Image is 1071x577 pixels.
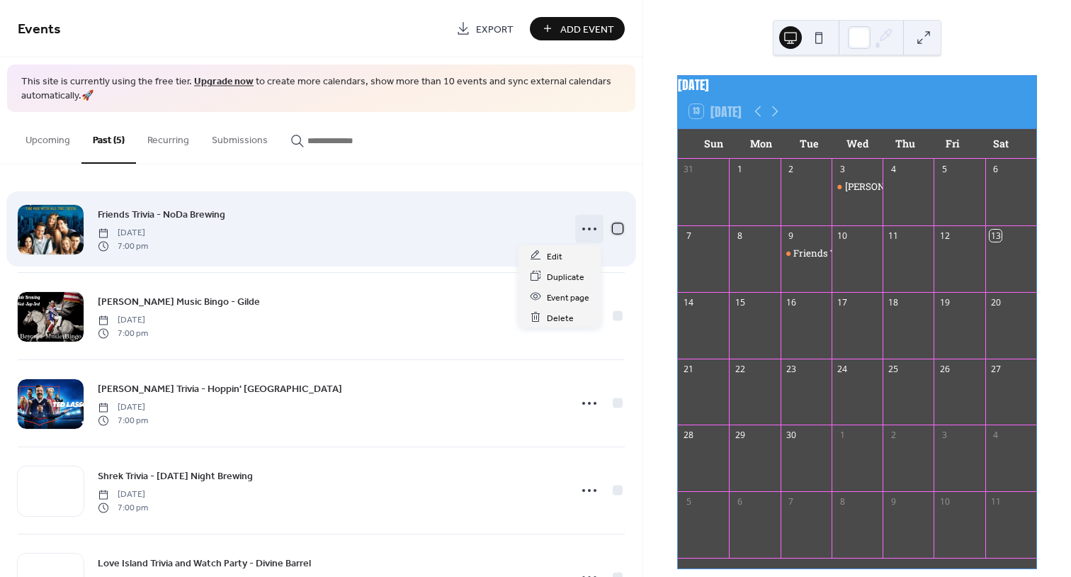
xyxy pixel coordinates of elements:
span: Add Event [560,22,614,37]
div: 16 [785,296,797,308]
div: 3 [939,430,951,442]
div: 4 [888,163,900,175]
div: 15 [734,296,746,308]
div: 18 [888,296,900,308]
span: [PERSON_NAME] Music Bingo - Gilde [98,295,260,310]
div: 30 [785,430,797,442]
span: 7:00 pm [98,501,148,514]
div: 11 [888,230,900,242]
div: 12 [939,230,951,242]
div: Sun [689,129,737,158]
div: 19 [939,296,951,308]
span: Friends Trivia - NoDa Brewing [98,208,225,223]
span: 7:00 pm [98,327,148,340]
span: Duplicate [547,269,584,284]
div: 8 [734,230,746,242]
span: 7:00 pm [98,414,148,427]
div: 2 [888,430,900,442]
button: Past (5) [81,112,136,164]
div: 22 [734,363,746,375]
button: Add Event [530,17,625,40]
div: 10 [837,230,849,242]
span: 7:00 pm [98,240,148,252]
div: 8 [837,496,849,508]
div: 29 [734,430,746,442]
span: Event page [547,290,589,305]
div: 24 [837,363,849,375]
div: 3 [837,163,849,175]
div: Sat [977,129,1025,158]
div: Mon [737,129,786,158]
div: Friends Trivia - NoDa Brewing [781,247,832,259]
span: [DATE] [98,401,148,414]
button: Upcoming [14,112,81,162]
div: 13 [990,230,1002,242]
div: 31 [683,163,695,175]
div: Tue [786,129,834,158]
div: 28 [683,430,695,442]
a: Export [446,17,524,40]
div: 25 [888,363,900,375]
span: [PERSON_NAME] Trivia - Hoppin' [GEOGRAPHIC_DATA] [98,382,342,397]
div: 6 [734,496,746,508]
span: Events [18,16,61,43]
div: 5 [939,163,951,175]
a: Friends Trivia - NoDa Brewing [98,206,225,223]
a: Upgrade now [194,72,254,91]
div: 10 [939,496,951,508]
div: Thu [881,129,929,158]
span: Delete [547,310,574,325]
div: 17 [837,296,849,308]
span: [DATE] [98,227,148,240]
span: This site is currently using the free tier. to create more calendars, show more than 10 events an... [21,75,621,103]
div: [DATE] [678,76,1036,94]
div: 23 [785,363,797,375]
div: 1 [734,163,746,175]
button: Recurring [136,112,200,162]
span: [DATE] [98,314,148,327]
div: 27 [990,363,1002,375]
span: [DATE] [98,488,148,501]
div: 1 [837,430,849,442]
button: Submissions [200,112,279,162]
a: Love Island Trivia and Watch Party - Divine Barrel [98,555,311,571]
div: 20 [990,296,1002,308]
div: 9 [888,496,900,508]
div: 6 [990,163,1002,175]
div: 4 [990,430,1002,442]
div: Fri [929,129,977,158]
span: Love Island Trivia and Watch Party - Divine Barrel [98,556,311,571]
div: Friends Trivia - NoDa Brewing [793,247,929,259]
span: Edit [547,249,562,264]
div: 7 [785,496,797,508]
div: 11 [990,496,1002,508]
a: Shrek Trivia - [DATE] Night Brewing [98,468,253,484]
div: 21 [683,363,695,375]
span: Export [476,22,514,37]
div: 7 [683,230,695,242]
span: Shrek Trivia - [DATE] Night Brewing [98,469,253,484]
div: 14 [683,296,695,308]
a: [PERSON_NAME] Trivia - Hoppin' [GEOGRAPHIC_DATA] [98,381,342,397]
div: Beyonce Music Bingo - Gilde [832,180,883,193]
a: [PERSON_NAME] Music Bingo - Gilde [98,293,260,310]
div: 2 [785,163,797,175]
div: 5 [683,496,695,508]
div: Wed [833,129,881,158]
div: 26 [939,363,951,375]
div: 9 [785,230,797,242]
div: [PERSON_NAME] Music Bingo - Gilde [845,180,1010,193]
